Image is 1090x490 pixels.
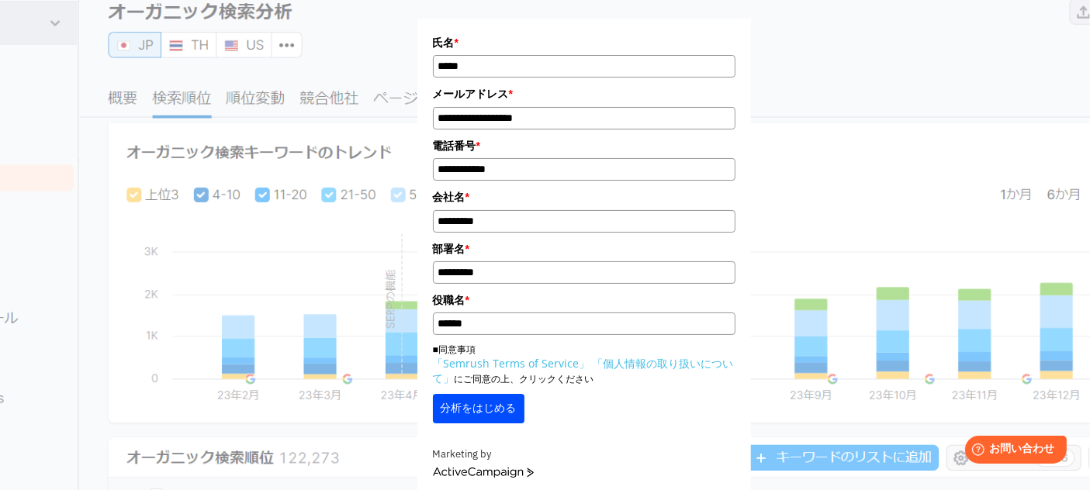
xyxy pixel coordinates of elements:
[433,137,735,154] label: 電話番号
[433,394,524,423] button: 分析をはじめる
[433,85,735,102] label: メールアドレス
[433,292,735,309] label: 役職名
[433,240,735,257] label: 部署名
[433,356,734,385] a: 「個人情報の取り扱いについて」
[433,343,735,386] p: ■同意事項 にご同意の上、クリックください
[433,188,735,205] label: 会社名
[952,430,1073,473] iframe: Help widget launcher
[433,356,590,371] a: 「Semrush Terms of Service」
[433,447,735,463] div: Marketing by
[433,34,735,51] label: 氏名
